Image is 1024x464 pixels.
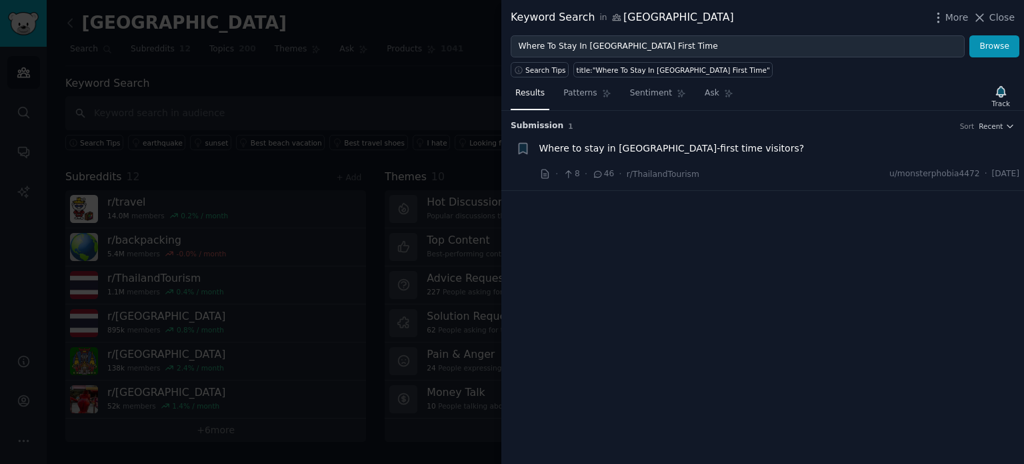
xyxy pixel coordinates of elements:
span: Results [515,87,545,99]
span: 8 [563,168,579,180]
a: Results [511,83,549,110]
div: Keyword Search [GEOGRAPHIC_DATA] [511,9,734,26]
a: Sentiment [625,83,691,110]
span: Recent [979,122,1003,131]
span: Sentiment [630,87,672,99]
span: More [945,11,969,25]
input: Try a keyword related to your business [511,35,965,58]
a: Ask [700,83,738,110]
span: Close [989,11,1015,25]
button: Track [987,82,1015,110]
span: in [599,12,607,24]
span: · [619,167,621,181]
div: Track [992,99,1010,108]
div: Sort [960,122,975,131]
a: Patterns [559,83,615,110]
span: Ask [705,87,719,99]
span: Search Tips [525,65,566,75]
button: Close [973,11,1015,25]
div: title:"Where To Stay In [GEOGRAPHIC_DATA] First Time" [577,65,770,75]
a: title:"Where To Stay In [GEOGRAPHIC_DATA] First Time" [573,62,773,77]
button: Recent [979,122,1015,131]
button: More [931,11,969,25]
button: Search Tips [511,62,569,77]
button: Browse [969,35,1019,58]
span: [DATE] [992,168,1019,180]
span: 1 [568,122,573,130]
span: · [985,168,987,180]
span: r/ThailandTourism [627,170,699,179]
span: · [585,167,587,181]
span: 46 [592,168,614,180]
a: Where to stay in [GEOGRAPHIC_DATA]-first time visitors? [539,142,805,156]
span: u/monsterphobia4472 [889,168,980,180]
span: Patterns [563,87,597,99]
span: · [555,167,558,181]
span: Submission [511,120,563,132]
